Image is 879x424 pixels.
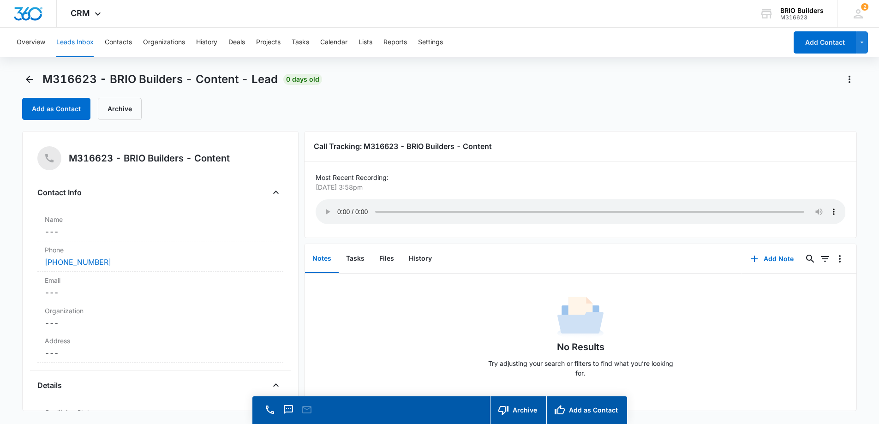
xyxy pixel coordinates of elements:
[320,28,347,57] button: Calendar
[269,185,283,200] button: Close
[282,409,295,417] a: Text
[263,403,276,416] button: Call
[359,28,372,57] button: Lists
[383,28,407,57] button: Reports
[42,72,278,86] span: M316623 - BRIO Builders - Content - Lead
[314,141,848,152] h3: Call Tracking: M316623 - BRIO Builders - Content
[490,396,546,424] button: Archive
[316,173,846,182] p: Most Recent Recording:
[45,407,276,417] label: Qualifying Status
[45,287,276,298] dd: ---
[780,7,824,14] div: account name
[37,332,283,363] div: Address---
[45,317,276,328] dd: ---
[56,28,94,57] button: Leads Inbox
[372,245,401,273] button: Files
[741,248,803,270] button: Add Note
[557,294,604,340] img: No Data
[17,28,45,57] button: Overview
[484,358,677,378] p: Try adjusting your search or filters to find what you’re looking for.
[269,378,283,393] button: Close
[263,409,276,417] a: Call
[69,151,230,165] h5: M316623 - BRIO Builders - Content
[418,28,443,57] button: Settings
[282,403,295,416] button: Text
[45,275,276,285] label: Email
[818,251,832,266] button: Filters
[316,182,840,192] p: [DATE] 3:58pm
[22,72,37,87] button: Back
[401,245,439,273] button: History
[45,226,276,237] dd: ---
[37,211,283,241] div: Name---
[842,72,857,87] button: Actions
[256,28,281,57] button: Projects
[37,241,283,272] div: Phone[PHONE_NUMBER]
[803,251,818,266] button: Search...
[861,3,868,11] div: notifications count
[283,74,322,85] span: 0 days old
[228,28,245,57] button: Deals
[37,302,283,332] div: Organization---
[105,28,132,57] button: Contacts
[196,28,217,57] button: History
[780,14,824,21] div: account id
[98,98,142,120] button: Archive
[22,98,90,120] button: Add as Contact
[37,380,62,391] h4: Details
[45,257,111,268] a: [PHONE_NUMBER]
[832,251,847,266] button: Overflow Menu
[305,245,339,273] button: Notes
[71,8,90,18] span: CRM
[557,340,604,354] h1: No Results
[37,272,283,302] div: Email---
[861,3,868,11] span: 2
[45,245,276,255] label: Phone
[316,199,846,224] audio: Your browser does not support the audio tag.
[45,336,276,346] label: Address
[292,28,309,57] button: Tasks
[339,245,372,273] button: Tasks
[546,396,627,424] button: Add as Contact
[794,31,856,54] button: Add Contact
[37,187,82,198] h4: Contact Info
[45,347,276,358] dd: ---
[45,215,276,224] label: Name
[45,306,276,316] label: Organization
[143,28,185,57] button: Organizations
